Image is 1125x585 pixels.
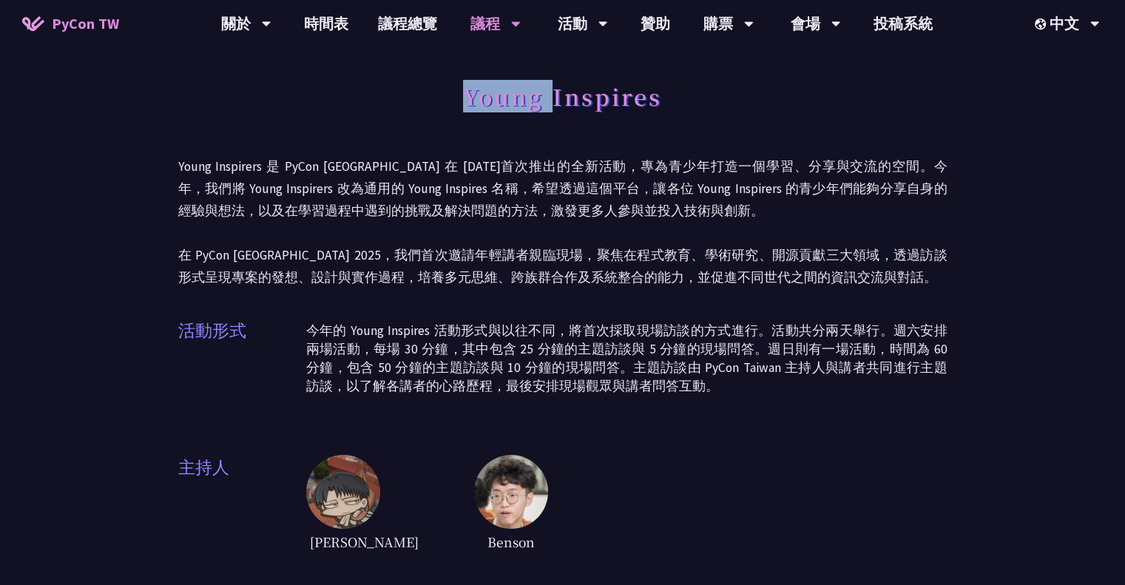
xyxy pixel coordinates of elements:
[306,455,380,529] img: host1.6ba46fc.jpg
[7,5,134,42] a: PyCon TW
[178,455,306,555] span: 主持人
[178,318,306,410] span: 活動形式
[306,322,947,396] p: 今年的 Young Inspires 活動形式與以往不同，將首次採取現場訪談的方式進行。活動共分兩天舉行。週六安排兩場活動，每場 30 分鐘，其中包含 25 分鐘的主題訪談與 5 分鐘的現場問答...
[22,16,44,31] img: Home icon of PyCon TW 2025
[474,455,548,529] img: host2.62516ee.jpg
[474,529,548,555] span: Benson
[52,13,119,35] span: PyCon TW
[463,74,662,118] h1: Young Inspires
[306,529,422,555] span: [PERSON_NAME]
[1035,18,1050,30] img: Locale Icon
[178,155,947,288] p: Young Inspirers 是 PyCon [GEOGRAPHIC_DATA] 在 [DATE]首次推出的全新活動，專為青少年打造一個學習、分享與交流的空間。今年，我們將 Young Ins...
